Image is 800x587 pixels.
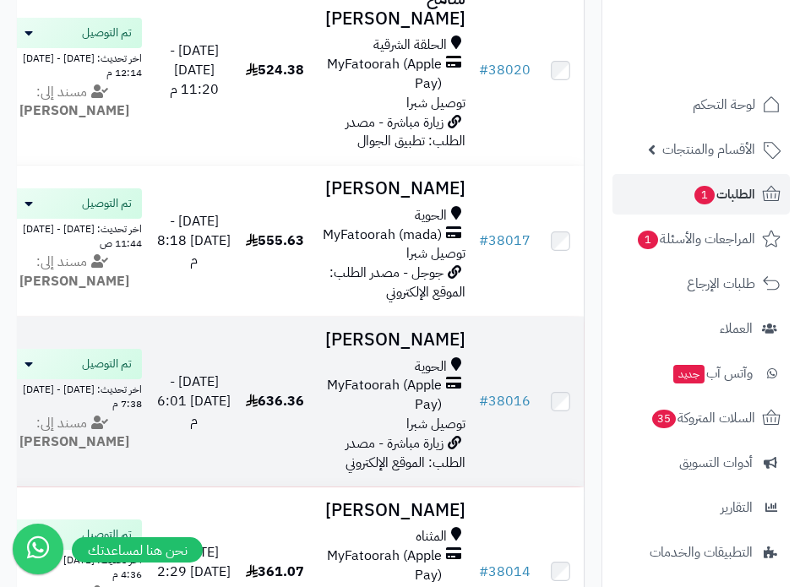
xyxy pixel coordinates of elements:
h3: [PERSON_NAME] [318,179,465,198]
span: 35 [651,409,677,429]
span: زيارة مباشرة - مصدر الطلب: الموقع الإلكتروني [346,433,465,473]
span: زيارة مباشرة - مصدر الطلب: تطبيق الجوال [346,112,465,152]
span: التطبيقات والخدمات [650,541,753,564]
span: توصيل شبرا [406,93,465,113]
a: #38020 [479,60,531,80]
a: #38016 [479,391,531,411]
span: تم التوصيل [82,526,132,543]
a: الطلبات1 [612,174,790,215]
strong: [PERSON_NAME] [19,432,129,452]
span: 636.36 [246,391,304,411]
span: 524.38 [246,60,304,80]
strong: [PERSON_NAME] [19,101,129,121]
a: التطبيقات والخدمات [612,532,790,573]
span: الطلبات [693,182,755,206]
span: وآتس آب [672,361,753,385]
span: [DATE] - [DATE] 11:20 م [170,41,219,100]
span: الحوية [415,206,447,226]
a: التقارير [612,487,790,528]
span: تم التوصيل [82,195,132,212]
span: السلات المتروكة [650,406,755,430]
a: المراجعات والأسئلة1 [612,219,790,259]
div: اخر تحديث: [DATE] - [DATE] 11:44 ص [7,219,142,251]
span: لوحة التحكم [693,93,755,117]
h3: [PERSON_NAME] [318,501,465,520]
a: أدوات التسويق [612,443,790,483]
span: [DATE] - [DATE] 6:01 م [157,372,231,431]
span: # [479,562,488,582]
span: 1 [637,230,659,250]
span: MyFatoorah (Apple Pay) [318,55,442,94]
span: أدوات التسويق [679,451,753,475]
span: 361.07 [246,562,304,582]
span: MyFatoorah (Apple Pay) [318,376,442,415]
a: السلات المتروكة35 [612,398,790,438]
strong: [PERSON_NAME] [19,271,129,291]
img: logo-2.png [685,24,784,59]
span: توصيل شبرا [406,243,465,264]
a: #38014 [479,562,531,582]
span: التقارير [721,496,753,519]
span: تم التوصيل [82,356,132,372]
span: جوجل - مصدر الطلب: الموقع الإلكتروني [329,263,465,302]
span: # [479,391,488,411]
span: الأقسام والمنتجات [662,138,755,161]
a: لوحة التحكم [612,84,790,125]
span: المثناه [416,527,447,546]
span: تم التوصيل [82,24,132,41]
div: اخر تحديث: [DATE] - [DATE] 12:14 م [7,48,142,80]
span: # [479,60,488,80]
span: العملاء [720,317,753,340]
span: الحلقة الشرقية [373,35,447,55]
span: الحوية [415,357,447,377]
h3: [PERSON_NAME] [318,330,465,350]
span: MyFatoorah (mada) [323,226,442,245]
a: طلبات الإرجاع [612,264,790,304]
span: طلبات الإرجاع [687,272,755,296]
span: 1 [694,185,716,205]
a: #38017 [479,231,531,251]
a: وآتس آبجديد [612,353,790,394]
div: اخر تحديث: [DATE] - [DATE] 7:38 م [7,379,142,411]
span: جديد [673,365,705,383]
a: العملاء [612,308,790,349]
span: [DATE] - [DATE] 8:18 م [157,211,231,270]
span: # [479,231,488,251]
div: اخر تحديث: [DATE] - [DATE] 4:36 م [7,550,142,582]
span: المراجعات والأسئلة [636,227,755,251]
span: MyFatoorah (Apple Pay) [318,546,442,585]
span: توصيل شبرا [406,414,465,434]
span: 555.63 [246,231,304,251]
